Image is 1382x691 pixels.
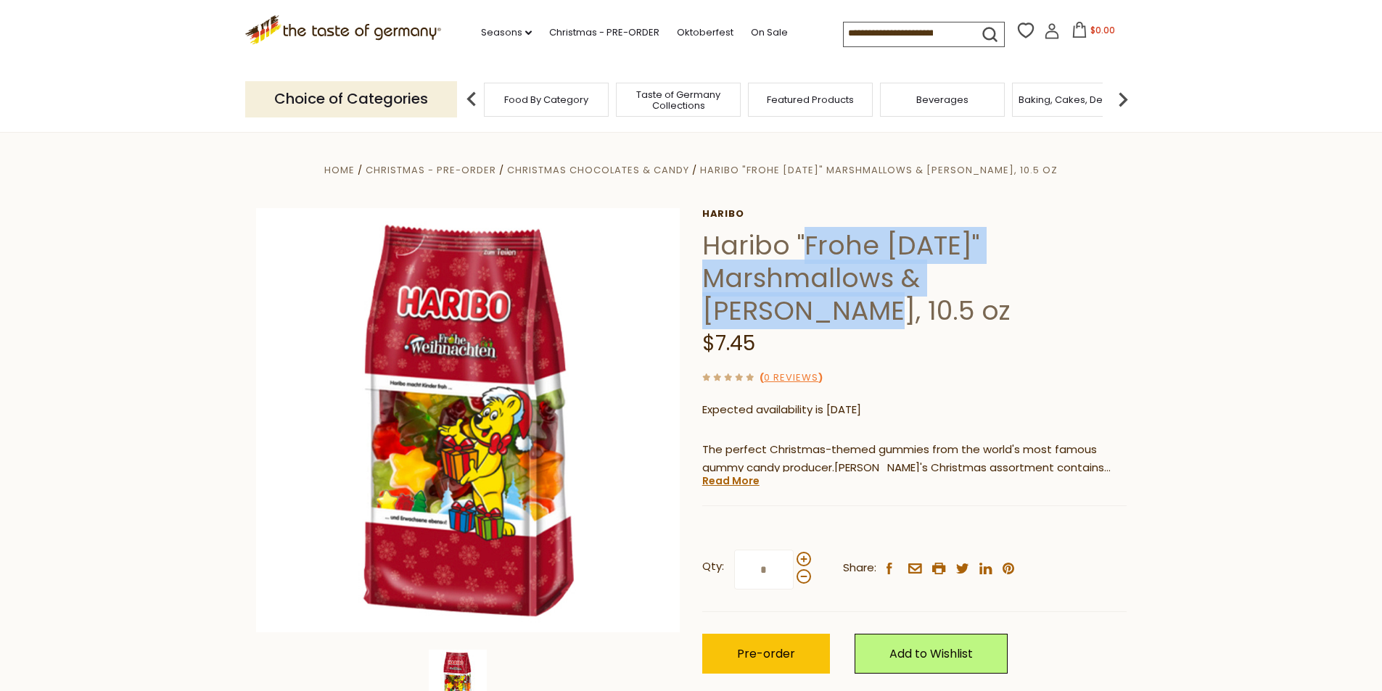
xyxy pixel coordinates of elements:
a: Seasons [481,25,532,41]
span: Share: [843,559,876,577]
p: Choice of Categories [245,81,457,117]
a: Add to Wishlist [855,634,1008,674]
span: Pre-order [737,645,795,662]
a: Featured Products [767,94,854,105]
a: Christmas Chocolates & Candy [507,163,689,177]
h1: Haribo "Frohe [DATE]" Marshmallows & [PERSON_NAME], 10.5 oz [702,229,1127,327]
a: Read More [702,473,760,488]
img: next arrow [1109,85,1138,114]
a: Oktoberfest [677,25,733,41]
button: Pre-order [702,634,830,674]
a: Taste of Germany Collections [620,89,736,111]
a: Christmas - PRE-ORDER [549,25,659,41]
img: previous arrow [457,85,486,114]
span: $0.00 [1090,24,1115,36]
a: Beverages [916,94,968,105]
button: $0.00 [1063,22,1124,44]
p: The perfect Christmas-themed gummies from the world's most famous gummy candy producer. [702,441,1127,477]
span: [PERSON_NAME]'s Christmas assortment contains chewy, fluffy marshmallow on top of gummies! These ... [702,460,1126,529]
a: Home [324,163,355,177]
input: Qty: [734,550,794,589]
strong: Qty: [702,558,724,576]
span: ( ) [760,371,823,384]
a: Haribo "Frohe [DATE]" Marshmallows & [PERSON_NAME], 10.5 oz [700,163,1058,177]
a: Haribo [702,208,1127,220]
p: Expected availability is [DATE] [702,401,1127,419]
a: Food By Category [504,94,588,105]
a: Christmas - PRE-ORDER [366,163,496,177]
a: Baking, Cakes, Desserts [1019,94,1131,105]
span: $7.45 [702,329,755,357]
img: Haribo "Frohe Weihnachten" Marshmallows & Gummies, 10.5 oz [256,208,680,632]
a: On Sale [751,25,788,41]
a: 0 Reviews [764,371,818,386]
